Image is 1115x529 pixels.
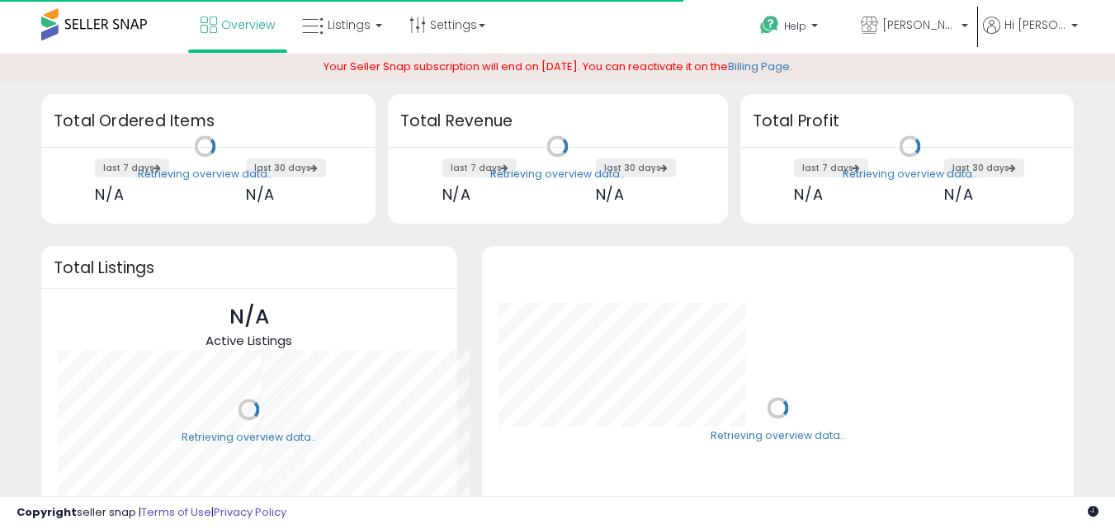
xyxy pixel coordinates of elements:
[221,17,275,33] span: Overview
[784,19,806,33] span: Help
[843,167,977,182] div: Retrieving overview data..
[328,17,371,33] span: Listings
[747,2,846,54] a: Help
[182,430,316,445] div: Retrieving overview data..
[17,504,77,520] strong: Copyright
[138,167,272,182] div: Retrieving overview data..
[711,428,845,443] div: Retrieving overview data..
[759,15,780,35] i: Get Help
[324,59,792,74] span: Your Seller Snap subscription will end on [DATE]. You can reactivate it on the .
[1004,17,1066,33] span: Hi [PERSON_NAME]
[882,17,957,33] span: [PERSON_NAME] & Company
[17,505,286,521] div: seller snap | |
[490,167,625,182] div: Retrieving overview data..
[983,17,1078,54] a: Hi [PERSON_NAME]
[728,59,790,74] a: Billing Page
